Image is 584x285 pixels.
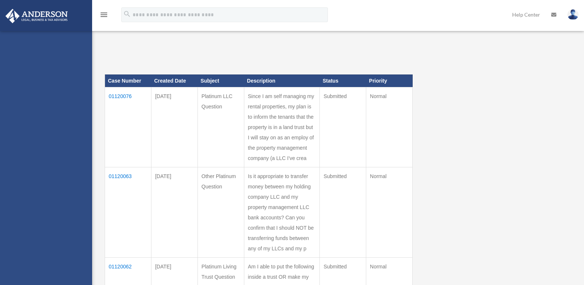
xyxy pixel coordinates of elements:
th: Status [320,74,366,87]
img: User Pic [567,9,578,20]
th: Subject [197,74,244,87]
td: Since I am self managing my rental properties, my plan is to inform the tenants that the property... [244,87,319,167]
i: search [123,10,131,18]
td: [DATE] [151,167,197,257]
th: Case Number [105,74,151,87]
th: Created Date [151,74,197,87]
img: Anderson Advisors Platinum Portal [3,9,70,23]
td: 01120076 [105,87,151,167]
td: 01120063 [105,167,151,257]
td: Platinum LLC Question [197,87,244,167]
td: Normal [366,167,413,257]
th: Priority [366,74,413,87]
td: Normal [366,87,413,167]
i: menu [99,10,108,19]
td: Is it appropriate to transfer money between my holding company LLC and my property management LLC... [244,167,319,257]
a: menu [99,13,108,19]
td: Submitted [320,167,366,257]
td: [DATE] [151,87,197,167]
td: Submitted [320,87,366,167]
th: Description [244,74,319,87]
td: Other Platinum Question [197,167,244,257]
